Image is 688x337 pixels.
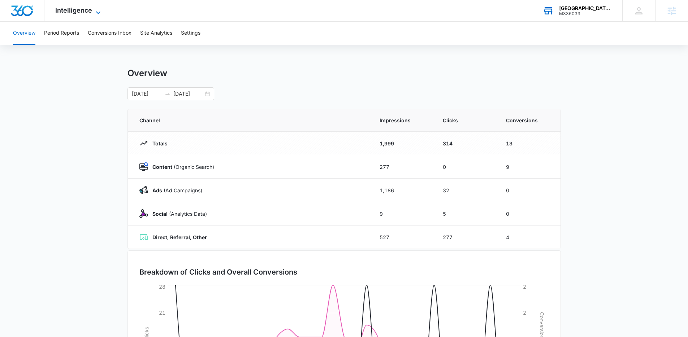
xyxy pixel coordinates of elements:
[139,186,148,194] img: Ads
[371,155,434,179] td: 277
[139,162,148,171] img: Content
[44,22,79,45] button: Period Reports
[443,117,489,124] span: Clicks
[371,202,434,226] td: 9
[380,117,425,124] span: Impressions
[55,6,92,14] span: Intelligence
[88,22,131,45] button: Conversions Inbox
[152,164,172,170] strong: Content
[127,68,167,79] h1: Overview
[139,117,362,124] span: Channel
[559,11,612,16] div: account id
[559,5,612,11] div: account name
[152,234,207,240] strong: Direct, Referral, Other
[159,310,165,316] tspan: 21
[165,91,170,97] span: swap-right
[434,132,497,155] td: 314
[371,132,434,155] td: 1,999
[434,179,497,202] td: 32
[434,202,497,226] td: 5
[139,267,297,277] h3: Breakdown of Clicks and Overall Conversions
[506,117,549,124] span: Conversions
[497,179,561,202] td: 0
[173,90,203,98] input: End date
[434,226,497,249] td: 277
[181,22,200,45] button: Settings
[523,284,526,290] tspan: 2
[148,140,168,147] p: Totals
[148,210,207,218] p: (Analytics Data)
[497,132,561,155] td: 13
[523,310,526,316] tspan: 2
[165,91,170,97] span: to
[152,211,168,217] strong: Social
[148,187,202,194] p: (Ad Campaigns)
[152,187,162,193] strong: Ads
[497,202,561,226] td: 0
[140,22,172,45] button: Site Analytics
[371,179,434,202] td: 1,186
[139,209,148,218] img: Social
[132,90,162,98] input: Start date
[371,226,434,249] td: 527
[434,155,497,179] td: 0
[148,163,214,171] p: (Organic Search)
[13,22,35,45] button: Overview
[497,155,561,179] td: 9
[159,284,165,290] tspan: 28
[497,226,561,249] td: 4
